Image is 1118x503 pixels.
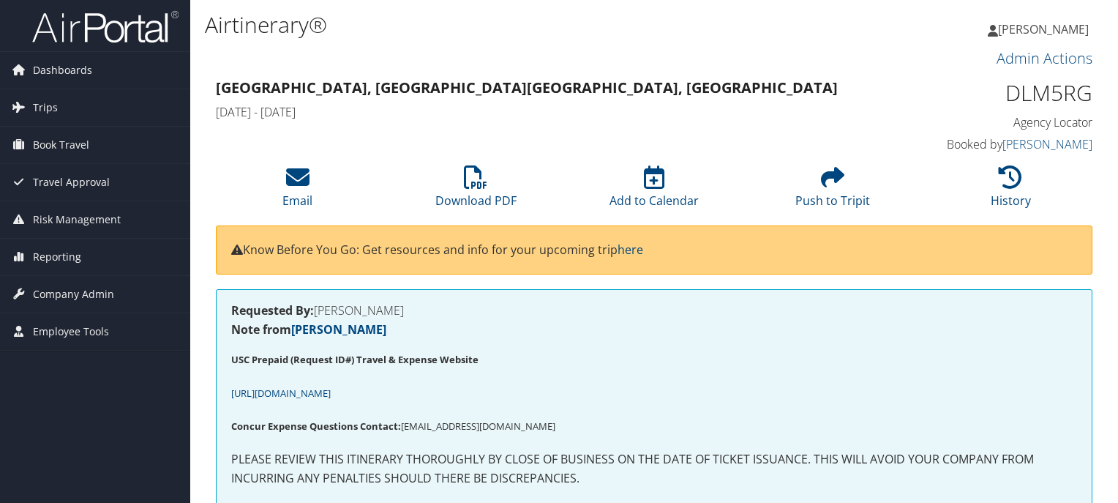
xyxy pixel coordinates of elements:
[890,114,1092,130] h4: Agency Locator
[231,302,314,318] strong: Requested By:
[33,164,110,201] span: Travel Approval
[991,174,1031,209] a: History
[618,242,643,258] a: here
[216,104,868,120] h4: [DATE] - [DATE]
[282,174,312,209] a: Email
[33,127,89,163] span: Book Travel
[205,10,804,40] h1: Airtinerary®
[33,239,81,275] span: Reporting
[890,136,1092,152] h4: Booked by
[998,21,1089,37] span: [PERSON_NAME]
[291,321,386,338] a: [PERSON_NAME]
[890,78,1092,108] h1: DLM5RG
[231,450,1077,488] p: PLEASE REVIEW THIS ITINERARY THOROUGHLY BY CLOSE OF BUSINESS ON THE DATE OF TICKET ISSUANCE. THIS...
[33,201,121,238] span: Risk Management
[216,78,838,97] strong: [GEOGRAPHIC_DATA], [GEOGRAPHIC_DATA] [GEOGRAPHIC_DATA], [GEOGRAPHIC_DATA]
[32,10,179,44] img: airportal-logo.png
[231,305,1077,316] h4: [PERSON_NAME]
[795,174,870,209] a: Push to Tripit
[231,384,331,400] a: [URL][DOMAIN_NAME]
[435,174,517,209] a: Download PDF
[231,387,331,400] span: [URL][DOMAIN_NAME]
[231,353,479,366] strong: USC Prepaid (Request ID#) Travel & Expense Website
[988,7,1103,51] a: [PERSON_NAME]
[231,420,555,433] span: [EMAIL_ADDRESS][DOMAIN_NAME]
[231,420,401,433] strong: Concur Expense Questions Contact:
[33,89,58,126] span: Trips
[609,174,699,209] a: Add to Calendar
[1002,136,1092,152] a: [PERSON_NAME]
[231,321,386,338] strong: Note from
[33,276,114,313] span: Company Admin
[33,313,109,350] span: Employee Tools
[231,241,1077,260] p: Know Before You Go: Get resources and info for your upcoming trip
[997,48,1092,68] a: Admin Actions
[33,52,92,89] span: Dashboards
